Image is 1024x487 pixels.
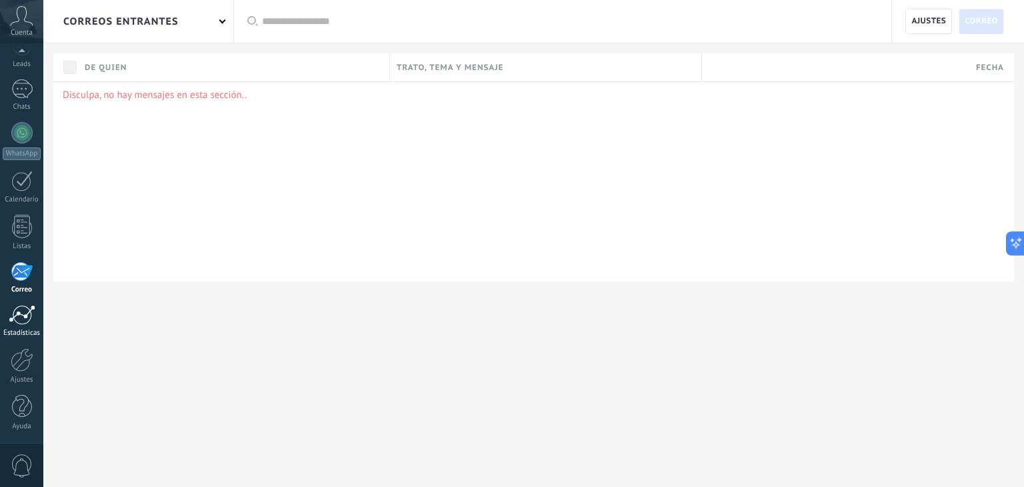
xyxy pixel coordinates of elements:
[3,103,41,111] div: Chats
[3,242,41,251] div: Listas
[397,61,503,74] span: Trato, tema y mensaje
[3,60,41,69] div: Leads
[911,9,946,33] span: Ajustes
[3,147,41,160] div: WhatsApp
[965,9,998,33] span: Correo
[85,61,127,74] span: De quien
[3,329,41,338] div: Estadísticas
[905,9,952,34] a: Ajustes
[959,9,1004,34] a: Correo
[3,422,41,431] div: Ayuda
[3,376,41,384] div: Ajustes
[3,195,41,204] div: Calendario
[976,61,1004,74] span: Fecha
[3,286,41,294] div: Correo
[11,29,33,37] span: Cuenta
[63,89,1005,101] p: Disculpa, no hay mensajes en esta sección..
